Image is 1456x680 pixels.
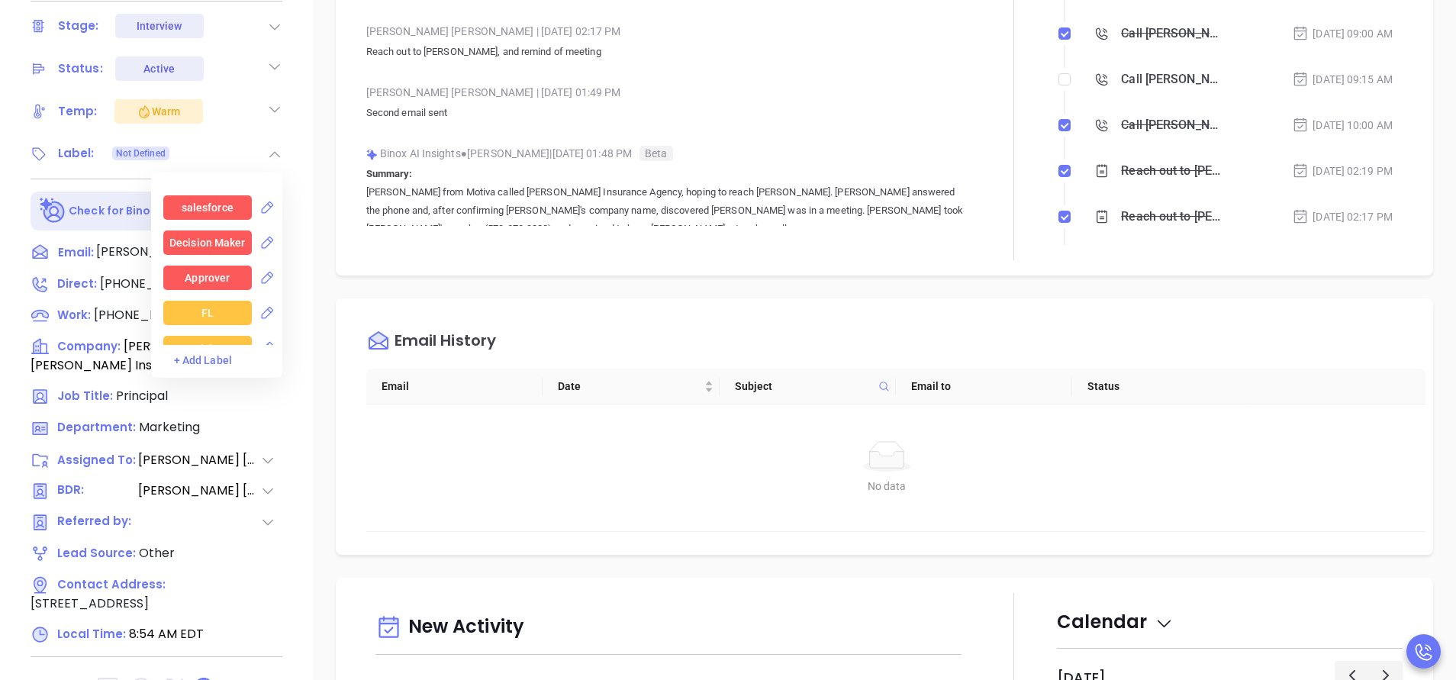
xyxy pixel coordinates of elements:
span: Assigned To: [57,452,137,469]
th: Status [1072,369,1248,404]
span: Not Defined [116,145,166,162]
span: Principal [116,387,168,404]
span: | [536,25,539,37]
div: [DATE] 02:19 PM [1292,163,1393,179]
span: Work : [57,307,91,323]
img: Ai-Enrich-DaqCidB-.svg [40,198,66,224]
p: Second email sent [366,104,971,122]
span: [PERSON_NAME] and [PERSON_NAME] Insurance [31,337,251,374]
div: [DATE] 09:00 AM [1292,25,1393,42]
span: Job Title: [57,388,113,404]
span: Marketing [139,418,200,436]
div: Label: [58,142,95,165]
div: No data [385,478,1390,495]
th: Email to [896,369,1072,404]
div: Binox AI Insights [PERSON_NAME] | [DATE] 01:48 PM [366,142,971,165]
div: Call [PERSON_NAME] to follow up - [PERSON_NAME] [1121,22,1222,45]
div: Decision Maker [169,230,245,255]
div: Call [PERSON_NAME] to follow up - [PERSON_NAME] [1121,68,1222,91]
span: Local Time: [57,626,126,642]
div: FL [201,301,214,325]
b: Summary: [366,168,413,179]
span: BDR: [57,482,137,501]
div: Status: [58,57,103,80]
span: [PERSON_NAME][EMAIL_ADDRESS][DOMAIN_NAME] [96,243,256,261]
div: Email History [395,333,496,353]
span: ● [461,147,468,160]
p: Reach out to [PERSON_NAME], and remind of meeting [366,43,971,61]
div: [DATE] 02:17 PM [1292,208,1393,225]
div: + Add Label [174,353,282,369]
span: Email: [58,243,94,263]
div: Interview [137,14,182,38]
span: Date [558,378,701,395]
p: Check for Binox AI Data Enrichment [69,203,268,219]
span: Other [139,544,175,562]
th: Date [543,369,719,404]
div: [PERSON_NAME] [PERSON_NAME] [DATE] 02:17 PM [366,20,971,43]
div: Warm [137,102,180,121]
span: [PERSON_NAME] [PERSON_NAME] [138,482,260,501]
div: salesforce [182,195,234,220]
span: [PERSON_NAME] [PERSON_NAME] [138,451,260,469]
div: Active [143,56,175,81]
th: Email [366,369,543,404]
span: | [536,86,539,98]
div: [DATE] 09:15 AM [1292,71,1393,88]
span: Direct : [57,276,97,292]
span: Beta [639,146,672,161]
img: svg%3e [366,149,378,160]
span: Referred by: [57,513,137,532]
div: Reach out to [PERSON_NAME], and remind of meeting&nbsp; [1121,160,1222,182]
span: [PHONE_NUMBER] [100,275,211,292]
div: LA [201,336,214,360]
div: [PERSON_NAME] [PERSON_NAME] [DATE] 01:49 PM [366,81,971,104]
p: [PERSON_NAME] from Motiva called [PERSON_NAME] Insurance Agency, hoping to reach [PERSON_NAME]. [... [366,183,971,238]
span: [PHONE_NUMBER] [94,306,205,324]
div: New Activity [375,608,962,647]
span: Subject [735,378,872,395]
div: Approver [185,266,230,290]
div: Stage: [58,15,99,37]
span: Lead Source: [57,545,136,561]
div: Call [PERSON_NAME] to follow up [1121,114,1222,137]
span: Contact Address: [57,576,166,592]
div: Reach out to [PERSON_NAME], and remind of meeting [1121,205,1222,228]
div: [DATE] 10:00 AM [1292,117,1393,134]
span: Calendar [1057,609,1174,634]
span: Company: [57,338,121,354]
span: 8:54 AM EDT [129,625,204,643]
span: [STREET_ADDRESS] [31,595,149,612]
div: Temp: [58,100,98,123]
span: Department: [57,419,136,435]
